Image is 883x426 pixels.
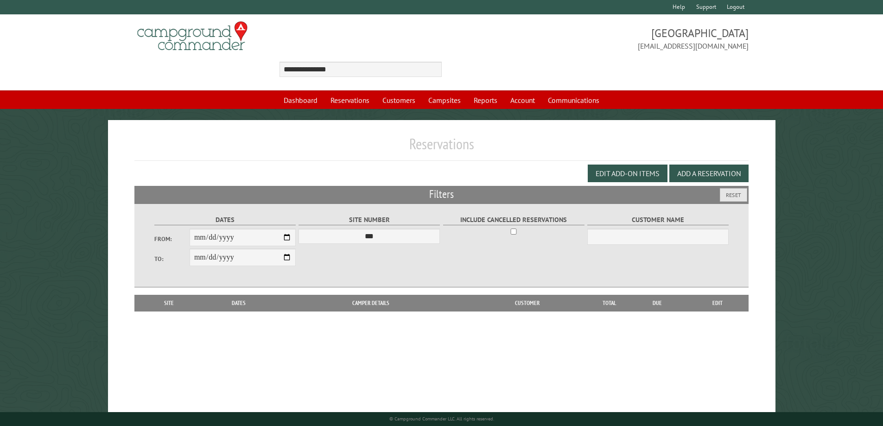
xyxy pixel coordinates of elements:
[587,215,729,225] label: Customer Name
[686,295,749,312] th: Edit
[134,135,749,160] h1: Reservations
[389,416,494,422] small: © Campground Commander LLC. All rights reserved.
[542,91,605,109] a: Communications
[669,165,749,182] button: Add a Reservation
[134,18,250,54] img: Campground Commander
[154,235,190,243] label: From:
[139,295,199,312] th: Site
[442,25,749,51] span: [GEOGRAPHIC_DATA] [EMAIL_ADDRESS][DOMAIN_NAME]
[463,295,591,312] th: Customer
[588,165,667,182] button: Edit Add-on Items
[591,295,628,312] th: Total
[505,91,540,109] a: Account
[134,186,749,203] h2: Filters
[278,91,323,109] a: Dashboard
[299,215,440,225] label: Site Number
[325,91,375,109] a: Reservations
[628,295,686,312] th: Due
[199,295,279,312] th: Dates
[423,91,466,109] a: Campsites
[154,215,296,225] label: Dates
[720,188,747,202] button: Reset
[468,91,503,109] a: Reports
[279,295,463,312] th: Camper Details
[377,91,421,109] a: Customers
[443,215,584,225] label: Include Cancelled Reservations
[154,254,190,263] label: To:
